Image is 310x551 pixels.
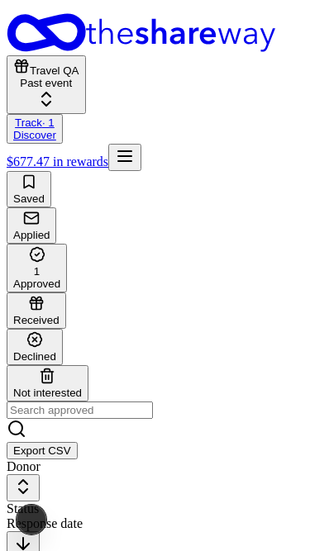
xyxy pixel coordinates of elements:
[13,314,60,326] div: Received
[7,244,67,292] button: 1Approved
[7,516,303,531] div: Response date
[7,365,88,401] button: Not interested
[13,77,79,89] div: Past event
[30,64,79,77] span: Travel QA
[7,207,56,244] button: Applied
[7,13,303,55] a: Home
[7,401,153,419] input: Search approved
[13,387,82,399] div: Not interested
[7,114,63,144] button: Track· 1Discover
[7,329,63,365] button: Declined
[13,192,45,205] div: Saved
[7,154,108,169] a: $677.47 in rewards
[7,292,66,329] button: Received
[7,501,303,516] div: Status
[7,55,86,114] button: Travel QAPast event
[13,350,56,363] div: Declined
[7,442,78,459] button: Export CSV
[15,116,55,129] a: Track· 1
[13,265,60,278] div: 1
[13,229,50,241] div: Applied
[7,171,51,207] button: Saved
[7,459,303,474] div: Donor
[13,129,56,141] a: Discover
[13,278,60,290] div: Approved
